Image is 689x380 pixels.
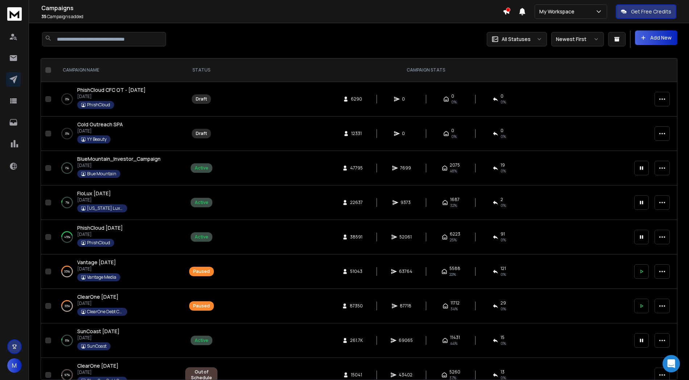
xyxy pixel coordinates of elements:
p: 6 % [65,337,69,344]
span: 9373 [400,200,411,205]
span: 11431 [450,335,460,340]
td: 1%BlueMountain_Investor_Campaign[DATE]Blue Mountain [54,151,181,185]
span: 11712 [451,300,460,306]
td: 6%SunCoast [DATE][DATE]SunCoast [54,323,181,358]
a: Vantage [DATE] [77,259,116,266]
span: 2075 [450,162,460,168]
td: 45%PhishCloud [DATE][DATE]PhishCloud [54,220,181,254]
span: 13 [501,369,505,375]
p: 45 % [64,233,70,241]
p: 97 % [65,371,70,379]
p: 35 % [64,268,70,275]
span: ClearOne [DATE] [77,362,119,369]
div: Active [195,338,208,343]
p: All Statuses [502,36,531,43]
span: 0% [501,134,506,139]
span: SunCoast [DATE] [77,328,120,335]
div: Active [195,165,208,171]
span: 35 [41,13,46,20]
p: PhishCloud [87,102,110,108]
p: 0 % [65,95,69,103]
span: 22 % [449,271,456,277]
p: SunCoast [87,343,107,349]
p: [DATE] [77,266,120,272]
img: logo [7,7,22,21]
th: CAMPAIGN NAME [54,58,181,82]
p: [DATE] [77,94,146,99]
span: 69065 [399,338,413,343]
span: 19 [501,162,505,168]
div: Paused [193,269,210,274]
span: 0% [501,99,506,105]
p: 0 % [65,130,69,137]
span: 0 [451,93,454,99]
span: 0 [501,128,503,134]
span: 0 % [501,306,506,312]
span: 121 [501,266,506,271]
td: 33%ClearOne [DATE][DATE]ClearOne Debt Consolidation [54,289,181,323]
p: Vantage Media [87,274,116,280]
span: 0 [402,131,409,136]
a: FloLux [DATE] [77,190,111,197]
span: 87718 [400,303,411,309]
span: 47795 [350,165,363,171]
span: 261.7K [350,338,363,343]
td: 0%PhishCloud CFC OT - [DATE][DATE]PhishCloud [54,82,181,117]
span: 38591 [350,234,362,240]
span: 0 % [501,237,506,243]
a: BlueMountain_Investor_Campaign [77,155,161,163]
button: Add New [635,30,677,45]
span: 0 [402,96,409,102]
p: [DATE] [77,128,123,134]
span: FloLux [DATE] [77,190,111,197]
p: [DATE] [77,301,127,306]
p: Blue Mountain [87,171,116,177]
span: 0 [451,128,454,134]
span: PhishCloud CFC OT - [DATE] [77,86,146,93]
span: 43402 [399,372,412,378]
span: 63764 [399,269,412,274]
p: YY Beauty [87,136,107,142]
p: PhishCloud [87,240,110,246]
th: STATUS [181,58,222,82]
span: 5260 [449,369,460,375]
span: 0 % [501,340,506,346]
span: 87350 [350,303,363,309]
span: 29 [501,300,506,306]
a: ClearOne [DATE] [77,293,119,301]
div: Active [195,200,208,205]
span: 12331 [351,131,362,136]
span: 51043 [350,269,362,274]
div: Active [195,234,208,240]
p: ClearOne Debt Consolidation [87,309,123,315]
span: 1687 [450,197,460,203]
span: 91 [501,231,505,237]
a: PhishCloud [DATE] [77,224,123,232]
td: 35%Vantage [DATE][DATE]Vantage Media [54,254,181,289]
td: 0%Cold Outreach SPA[DATE]YY Beauty [54,117,181,151]
td: 7%FloLux [DATE][DATE][US_STATE] Luxury [54,185,181,220]
span: 0 % [501,203,506,208]
span: 22637 [350,200,363,205]
span: 0 % [501,168,506,174]
p: [US_STATE] Luxury [87,205,123,211]
div: Draft [196,131,207,136]
p: [DATE] [77,232,123,237]
p: Campaigns added [41,14,503,20]
span: 0% [451,134,457,139]
p: [DATE] [77,369,127,375]
span: 5588 [449,266,460,271]
span: Vantage [DATE] [77,259,116,266]
span: 34 % [451,306,458,312]
p: [DATE] [77,197,127,203]
button: M [7,358,22,373]
h1: Campaigns [41,4,503,12]
p: 7 % [65,199,69,206]
a: SunCoast [DATE] [77,328,120,335]
span: 6223 [450,231,460,237]
span: 6290 [351,96,362,102]
th: CAMPAIGN STATS [222,58,630,82]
